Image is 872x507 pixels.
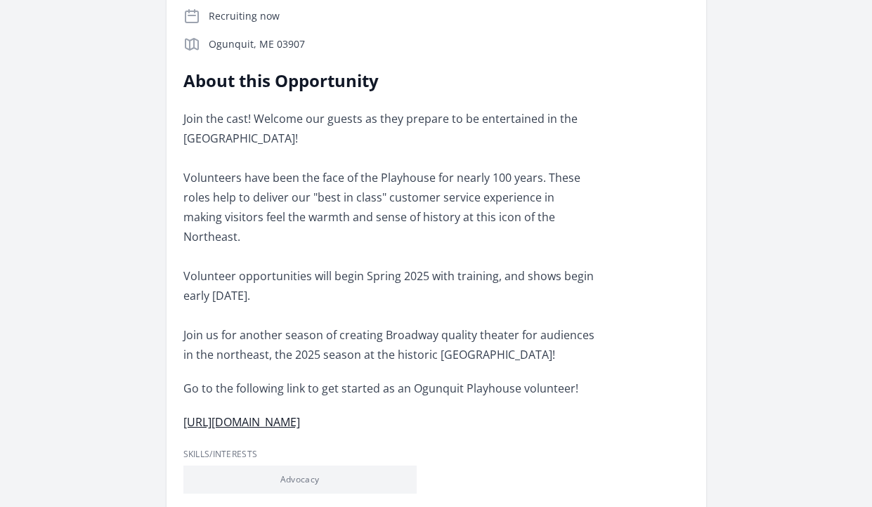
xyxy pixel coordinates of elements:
li: Advocacy [183,466,417,494]
p: Recruiting now [209,9,689,23]
p: Ogunquit, ME 03907 [209,37,689,51]
h3: Skills/Interests [183,449,689,460]
p: Go to the following link to get started as an Ogunquit Playhouse volunteer! [183,378,594,398]
p: Join the cast! Welcome our guests as they prepare to be entertained in the [GEOGRAPHIC_DATA]! Vol... [183,109,594,364]
h2: About this Opportunity [183,70,594,92]
a: [URL][DOMAIN_NAME] [183,414,300,430]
